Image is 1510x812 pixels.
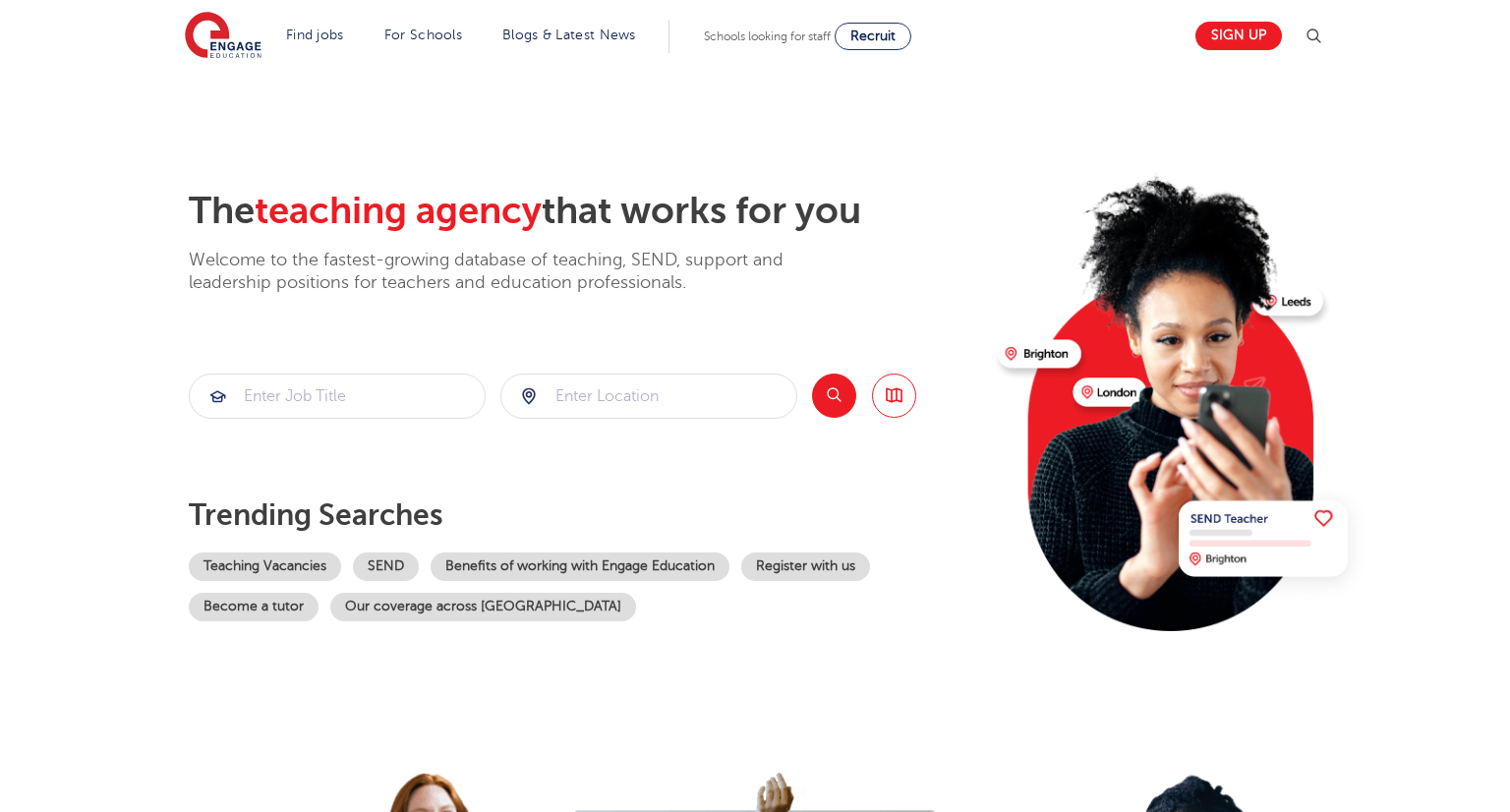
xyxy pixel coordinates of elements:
a: SEND [353,552,419,581]
a: Find jobs [286,28,344,42]
p: Trending searches [189,497,982,533]
img: Engage Education [185,12,261,61]
a: For Schools [384,28,462,42]
a: Recruit [835,23,911,50]
div: Submit [500,374,797,419]
span: Schools looking for staff [704,29,831,43]
a: Teaching Vacancies [189,552,341,581]
h2: The that works for you [189,189,982,234]
span: Recruit [850,29,896,43]
div: Submit [189,374,486,419]
a: Become a tutor [189,593,319,621]
a: Register with us [741,552,870,581]
a: Blogs & Latest News [502,28,636,42]
button: Search [812,374,856,418]
a: Our coverage across [GEOGRAPHIC_DATA] [330,593,636,621]
a: Sign up [1195,22,1282,50]
p: Welcome to the fastest-growing database of teaching, SEND, support and leadership positions for t... [189,249,838,295]
input: Submit [501,375,796,418]
input: Submit [190,375,485,418]
span: teaching agency [255,190,542,232]
a: Benefits of working with Engage Education [431,552,729,581]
